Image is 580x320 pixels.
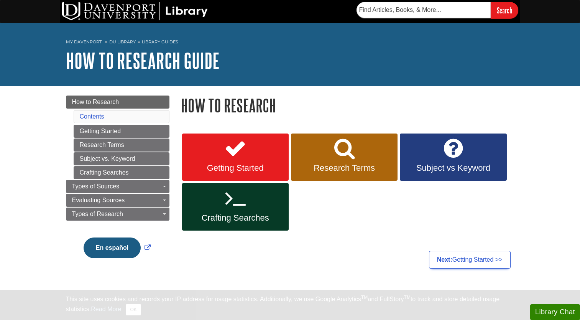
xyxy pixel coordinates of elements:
div: This site uses cookies and records your IP address for usage statistics. Additionally, we use Goo... [66,295,514,315]
a: Subject vs Keyword [400,134,506,181]
a: Subject vs. Keyword [74,152,169,165]
a: Crafting Searches [74,166,169,179]
strong: Next: [437,256,452,263]
input: Search [491,2,518,18]
a: Contents [80,113,104,120]
a: Read More [91,306,121,312]
a: Next:Getting Started >> [429,251,511,269]
span: Getting Started [188,163,283,173]
span: Types of Research [72,211,123,217]
a: My Davenport [66,39,102,45]
img: DU Library [62,2,208,20]
input: Find Articles, Books, & More... [357,2,491,18]
a: Research Terms [74,139,169,152]
button: Close [126,304,141,315]
button: Library Chat [530,304,580,320]
span: Evaluating Sources [72,197,125,203]
a: Research Terms [291,134,398,181]
a: Evaluating Sources [66,194,169,207]
a: Getting Started [182,134,289,181]
a: Crafting Searches [182,183,289,231]
a: DU Library [109,39,136,45]
div: Guide Page Menu [66,96,169,271]
span: Types of Sources [72,183,120,190]
sup: TM [361,295,368,300]
a: Getting Started [74,125,169,138]
a: How to Research [66,96,169,109]
span: Crafting Searches [188,213,283,223]
sup: TM [404,295,411,300]
nav: breadcrumb [66,37,514,49]
span: Research Terms [297,163,392,173]
span: How to Research [72,99,119,105]
form: Searches DU Library's articles, books, and more [357,2,518,18]
a: How to Research Guide [66,49,220,73]
span: Subject vs Keyword [406,163,501,173]
a: Library Guides [142,39,178,45]
a: Link opens in new window [82,244,153,251]
button: En español [84,238,141,258]
a: Types of Research [66,208,169,221]
h1: How to Research [181,96,514,115]
a: Types of Sources [66,180,169,193]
